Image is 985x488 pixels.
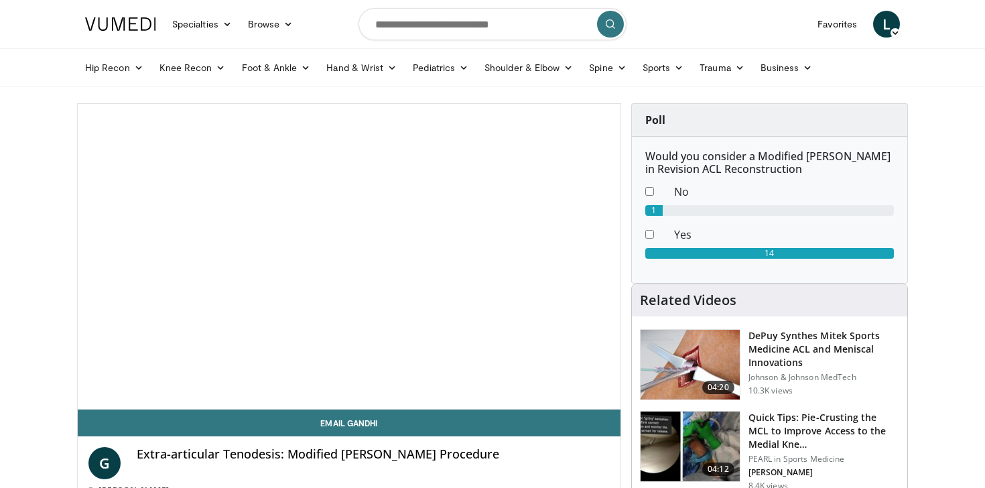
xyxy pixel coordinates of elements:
h3: Quick Tips: Pie-Crusting the MCL to Improve Access to the Medial Kne… [748,411,899,451]
span: 04:12 [702,463,734,476]
input: Search topics, interventions [358,8,627,40]
a: Hand & Wrist [318,54,405,81]
div: 14 [645,248,894,259]
a: L [873,11,900,38]
h4: Extra-articular Tenodesis: Modified [PERSON_NAME] Procedure [137,447,610,462]
video-js: Video Player [78,104,620,410]
a: Pediatrics [405,54,476,81]
a: Hip Recon [77,54,151,81]
a: G [88,447,121,479]
a: Spine [581,54,634,81]
a: Shoulder & Elbow [476,54,581,81]
div: 1 [645,205,663,216]
a: Favorites [809,11,865,38]
p: [PERSON_NAME] [748,467,899,478]
a: Email Gandhi [78,410,620,436]
a: Sports [635,54,692,81]
img: f92306eb-e07c-405a-80a9-9492fd26bd64.150x105_q85_crop-smart_upscale.jpg [641,412,740,481]
a: Specialties [164,11,240,38]
img: acf1b9d9-e53c-42c8-8219-9c60b3b41c71.150x105_q85_crop-smart_upscale.jpg [641,330,740,400]
h4: Related Videos [640,292,736,308]
strong: Poll [645,113,665,127]
a: 04:20 DePuy Synthes Mitek Sports Medicine ACL and Meniscal Innovations Johnson & Johnson MedTech ... [640,329,899,400]
p: PEARL in Sports Medicine [748,454,899,465]
a: Foot & Ankle [234,54,319,81]
a: Knee Recon [151,54,234,81]
h3: DePuy Synthes Mitek Sports Medicine ACL and Meniscal Innovations [748,329,899,369]
a: Business [752,54,821,81]
dd: No [664,184,904,200]
a: Browse [240,11,302,38]
p: Johnson & Johnson MedTech [748,372,899,383]
span: 04:20 [702,381,734,394]
h6: Would you consider a Modified [PERSON_NAME] in Revision ACL Reconstruction [645,150,894,176]
img: VuMedi Logo [85,17,156,31]
p: 10.3K views [748,385,793,396]
a: Trauma [692,54,752,81]
dd: Yes [664,227,904,243]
